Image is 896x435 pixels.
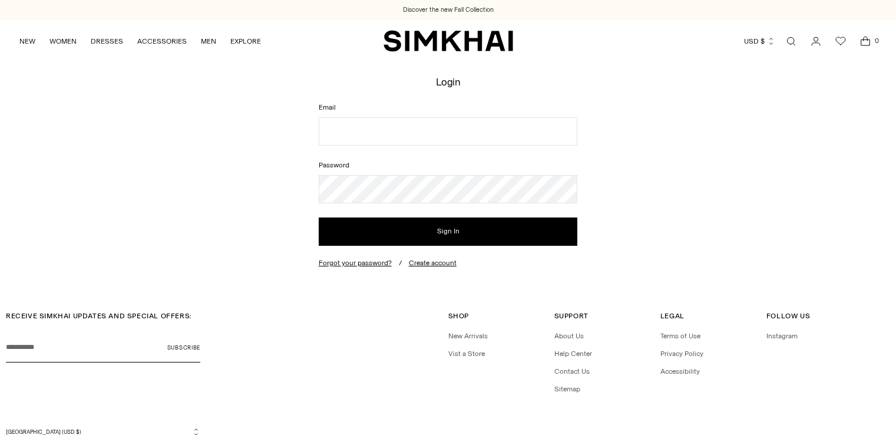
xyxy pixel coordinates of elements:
[854,29,877,53] a: Open cart modal
[448,350,485,358] a: Vist a Store
[744,28,775,54] button: USD $
[554,385,580,393] a: Sitemap
[403,5,494,15] a: Discover the new Fall Collection
[871,35,882,46] span: 0
[804,29,828,53] a: Go to the account page
[660,312,685,320] span: Legal
[137,28,187,54] a: ACCESSORIES
[167,333,200,362] button: Subscribe
[660,332,700,340] a: Terms of Use
[201,28,216,54] a: MEN
[448,332,488,340] a: New Arrivals
[319,160,578,170] label: Password
[49,28,77,54] a: WOMEN
[554,332,584,340] a: About Us
[319,259,392,267] button: Forgot your password?
[660,367,700,375] a: Accessibility
[319,218,578,246] button: Sign In
[319,102,578,113] label: Email
[554,350,592,358] a: Help Center
[779,29,803,53] a: Open search modal
[91,28,123,54] a: DRESSES
[230,28,261,54] a: EXPLORE
[554,367,590,375] a: Contact Us
[766,312,810,320] span: Follow Us
[829,29,852,53] a: Wishlist
[409,259,457,267] a: Create account
[436,76,461,87] h1: Login
[6,312,192,320] span: RECEIVE SIMKHAI UPDATES AND SPECIAL OFFERS:
[383,29,513,52] a: SIMKHAI
[554,312,588,320] span: Support
[766,332,798,340] a: Instagram
[660,350,703,358] a: Privacy Policy
[448,312,469,320] span: Shop
[19,28,35,54] a: NEW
